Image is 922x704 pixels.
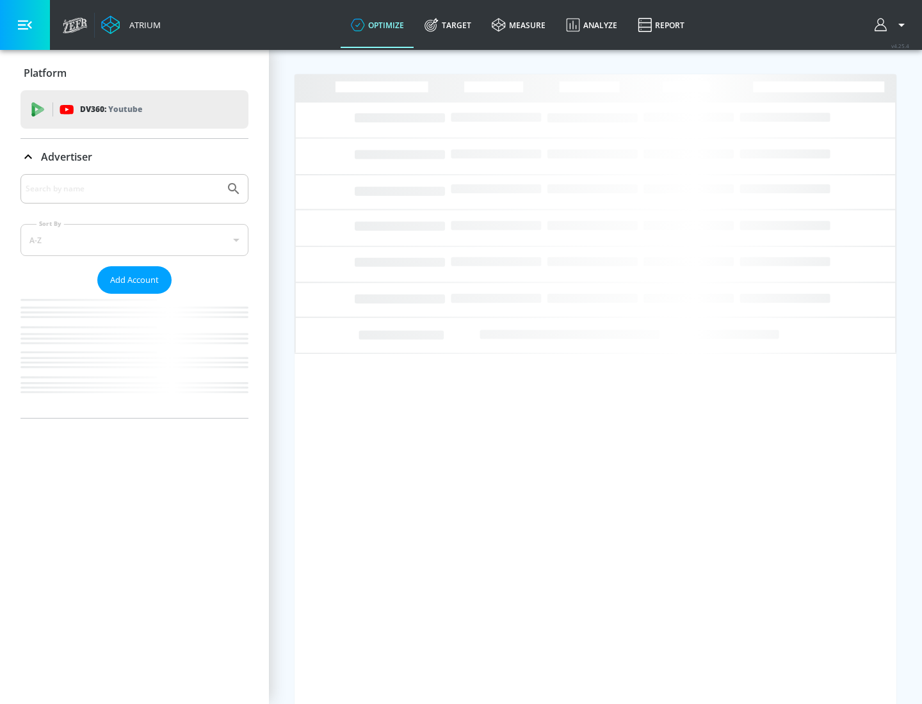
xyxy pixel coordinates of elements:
a: optimize [341,2,414,48]
p: Platform [24,66,67,80]
div: Atrium [124,19,161,31]
a: Analyze [556,2,627,48]
label: Sort By [36,220,64,228]
a: Atrium [101,15,161,35]
span: Add Account [110,273,159,287]
nav: list of Advertiser [20,294,248,418]
div: Platform [20,55,248,91]
input: Search by name [26,180,220,197]
p: DV360: [80,102,142,116]
p: Advertiser [41,150,92,164]
div: A-Z [20,224,248,256]
a: Target [414,2,481,48]
div: DV360: Youtube [20,90,248,129]
button: Add Account [97,266,172,294]
div: Advertiser [20,174,248,418]
span: v 4.25.4 [891,42,909,49]
a: Report [627,2,695,48]
a: measure [481,2,556,48]
div: Advertiser [20,139,248,175]
p: Youtube [108,102,142,116]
